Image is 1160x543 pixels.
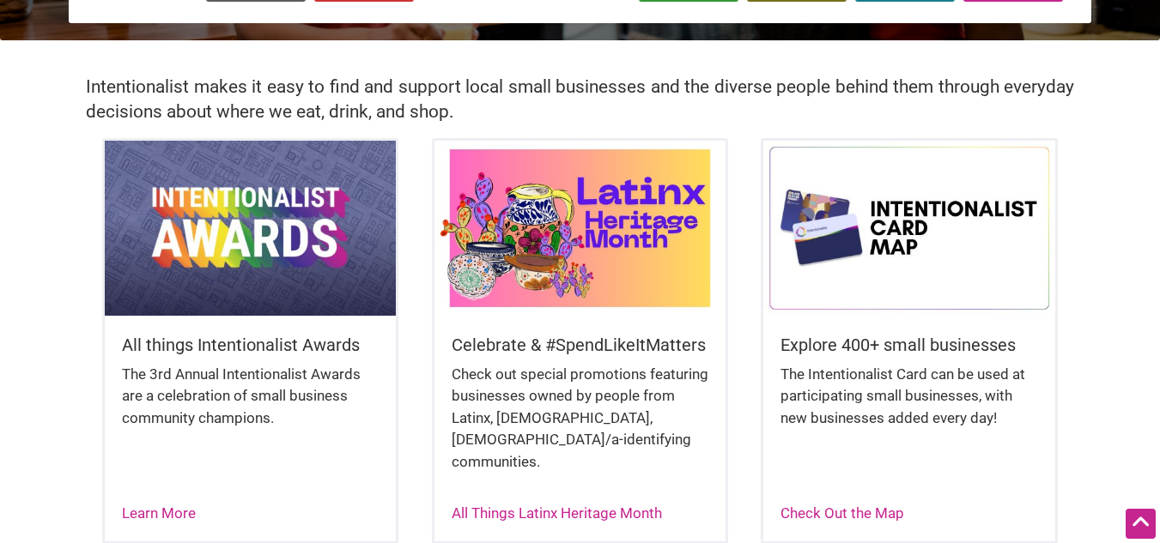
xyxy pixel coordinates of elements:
[122,333,379,357] h5: All things Intentionalist Awards
[780,504,904,522] a: Check Out the Map
[452,333,708,357] h5: Celebrate & #SpendLikeItMatters
[1126,509,1156,539] div: Scroll Back to Top
[780,364,1037,447] div: The Intentionalist Card can be used at participating small businesses, with new businesses added ...
[452,364,708,491] div: Check out special promotions featuring businesses owned by people from Latinx, [DEMOGRAPHIC_DATA]...
[105,141,396,316] img: Intentionalist Awards
[86,75,1074,124] h2: Intentionalist makes it easy to find and support local small businesses and the diverse people be...
[452,504,662,522] a: All Things Latinx Heritage Month
[122,364,379,447] div: The 3rd Annual Intentionalist Awards are a celebration of small business community champions.
[780,333,1037,357] h5: Explore 400+ small businesses
[122,504,196,522] a: Learn More
[434,141,726,316] img: Latinx / Hispanic Heritage Month
[763,141,1054,316] img: Intentionalist Card Map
